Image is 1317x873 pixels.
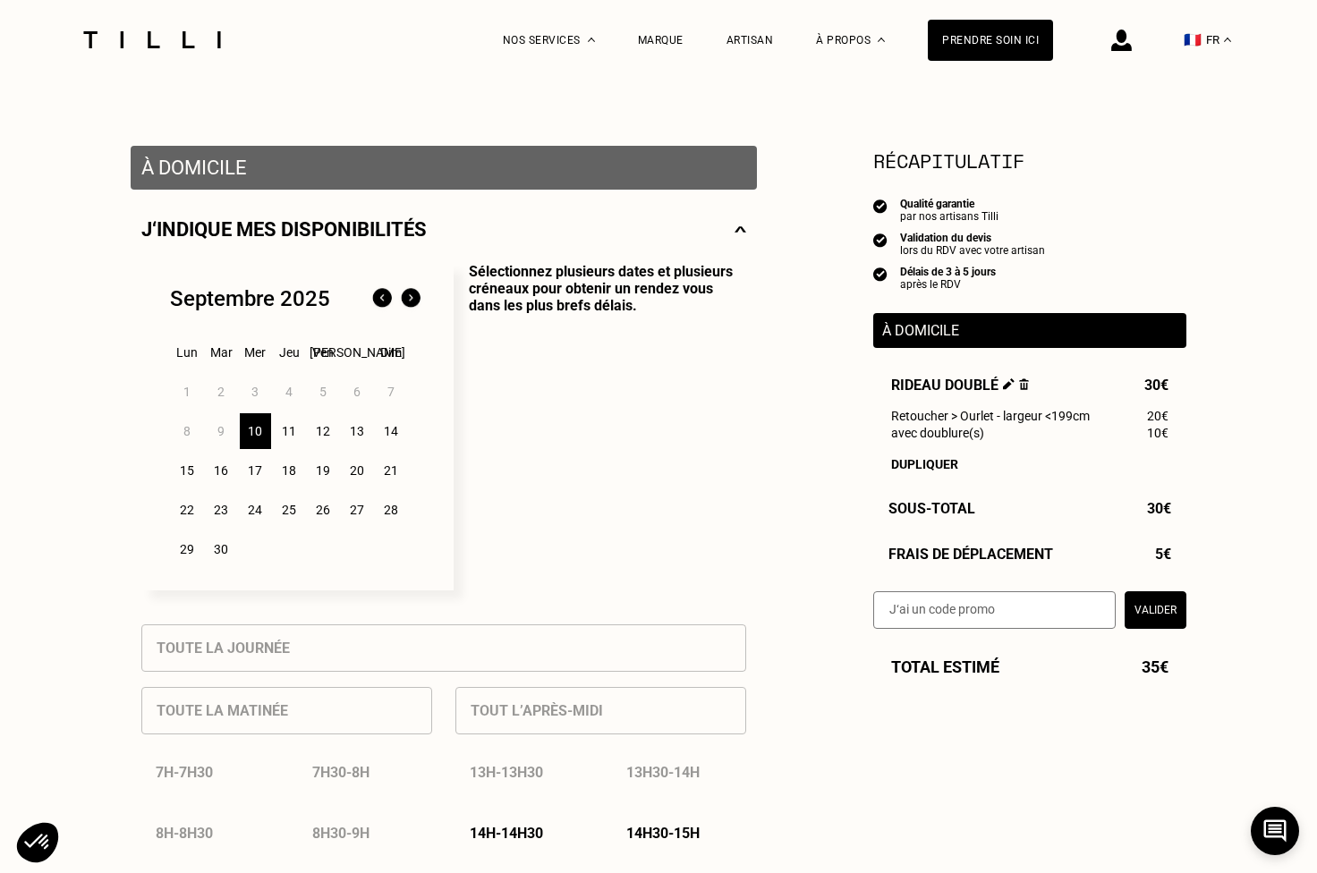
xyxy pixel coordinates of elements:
[873,146,1186,175] section: Récapitulatif
[206,453,237,488] div: 16
[1144,377,1168,394] span: 30€
[900,266,996,278] div: Délais de 3 à 5 jours
[873,657,1186,676] div: Total estimé
[342,413,373,449] div: 13
[308,453,339,488] div: 19
[240,492,271,528] div: 24
[172,492,203,528] div: 22
[891,457,1168,471] div: Dupliquer
[588,38,595,42] img: Menu déroulant
[470,825,543,842] p: 14h - 14h30
[1111,30,1132,51] img: icône connexion
[1147,426,1168,440] span: 10€
[1184,31,1202,48] span: 🇫🇷
[1155,546,1171,563] span: 5€
[735,218,746,241] img: svg+xml;base64,PHN2ZyBmaWxsPSJub25lIiBoZWlnaHQ9IjE0IiB2aWV3Qm94PSIwIDAgMjggMTQiIHdpZHRoPSIyOCIgeG...
[77,31,227,48] img: Logo du service de couturière Tilli
[1125,591,1186,629] button: Valider
[308,413,339,449] div: 12
[206,531,237,567] div: 30
[376,453,407,488] div: 21
[626,825,700,842] p: 14h30 - 15h
[1147,500,1171,517] span: 30€
[900,278,996,291] div: après le RDV
[1147,409,1168,423] span: 20€
[141,218,427,241] p: J‘indique mes disponibilités
[274,413,305,449] div: 11
[928,20,1053,61] a: Prendre soin ici
[900,244,1045,257] div: lors du RDV avec votre artisan
[873,232,888,248] img: icon list info
[376,413,407,449] div: 14
[900,198,998,210] div: Qualité garantie
[342,453,373,488] div: 20
[873,500,1186,517] div: Sous-Total
[900,232,1045,244] div: Validation du devis
[873,591,1116,629] input: J‘ai un code promo
[454,263,746,590] p: Sélectionnez plusieurs dates et plusieurs créneaux pour obtenir un rendez vous dans les plus bref...
[240,453,271,488] div: 17
[172,453,203,488] div: 15
[274,453,305,488] div: 18
[891,409,1090,423] span: Retoucher > Ourlet - largeur <199cm
[342,492,373,528] div: 27
[274,492,305,528] div: 25
[1019,378,1029,390] img: Supprimer
[873,546,1186,563] div: Frais de déplacement
[878,38,885,42] img: Menu déroulant à propos
[891,377,1029,394] span: Rideau doublé
[206,492,237,528] div: 23
[172,531,203,567] div: 29
[396,284,425,313] img: Mois suivant
[873,198,888,214] img: icon list info
[1224,38,1231,42] img: menu déroulant
[376,492,407,528] div: 28
[900,210,998,223] div: par nos artisans Tilli
[1003,378,1015,390] img: Éditer
[141,157,746,179] p: À domicile
[873,266,888,282] img: icon list info
[726,34,774,47] a: Artisan
[240,413,271,449] div: 10
[882,322,1177,339] p: À domicile
[368,284,396,313] img: Mois précédent
[170,286,330,311] div: Septembre 2025
[638,34,684,47] a: Marque
[308,492,339,528] div: 26
[1142,657,1168,676] span: 35€
[891,426,984,440] span: avec doublure(s)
